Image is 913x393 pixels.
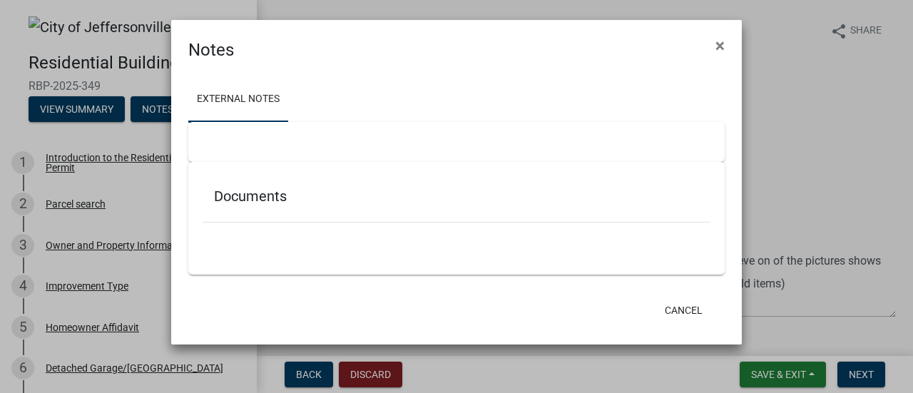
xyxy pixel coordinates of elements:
a: External Notes [188,77,288,123]
button: Close [704,26,736,66]
button: Cancel [653,297,714,323]
span: × [715,36,725,56]
h5: Documents [214,188,699,205]
h4: Notes [188,37,234,63]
